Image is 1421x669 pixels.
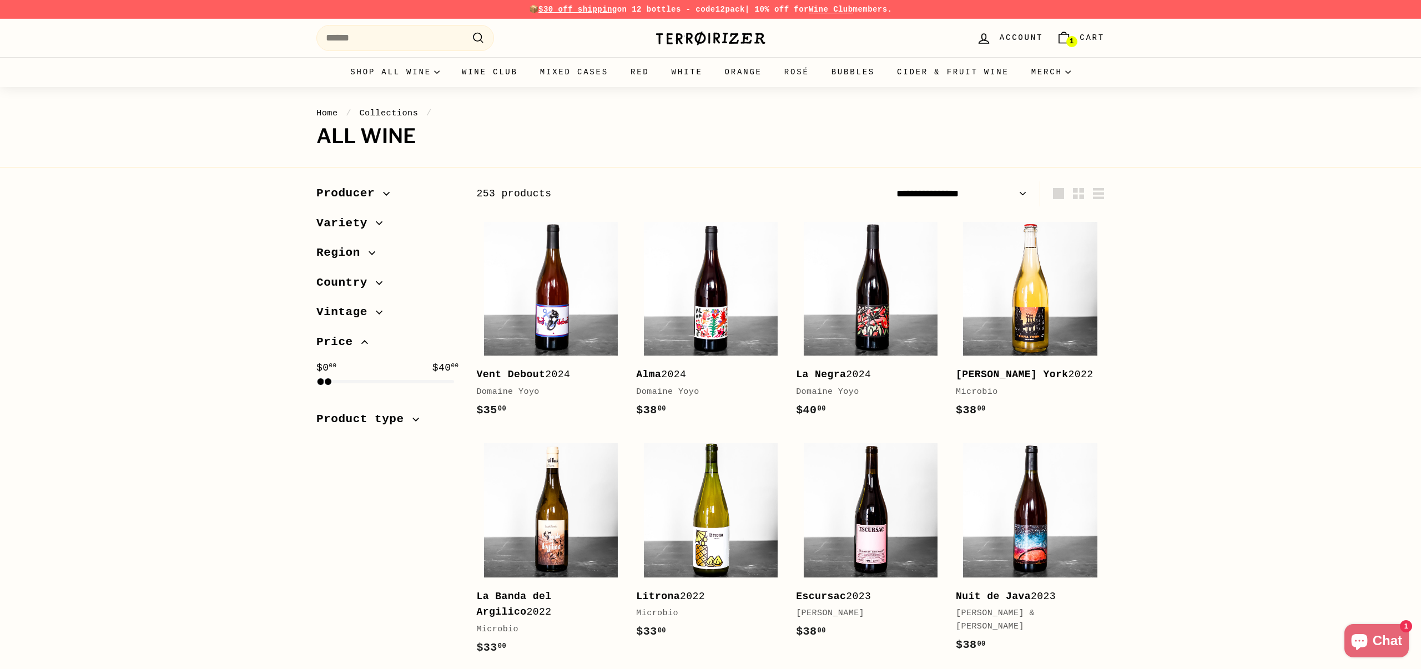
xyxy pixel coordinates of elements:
[476,589,614,621] div: 2022
[636,367,774,383] div: 2024
[476,186,790,202] div: 253 products
[316,181,458,211] button: Producer
[714,57,773,87] a: Orange
[956,589,1094,605] div: 2023
[636,607,774,620] div: Microbio
[316,184,383,203] span: Producer
[636,436,785,652] a: Litrona2022Microbio
[977,405,985,413] sup: 00
[956,367,1094,383] div: 2022
[956,638,986,651] span: $38
[796,591,846,602] b: Escursac
[316,410,412,429] span: Product type
[316,244,369,262] span: Region
[636,589,774,605] div: 2022
[476,215,625,430] a: Vent Debout2024Domaine Yoyo
[476,369,545,380] b: Vent Debout
[498,405,506,413] sup: 00
[316,273,376,292] span: Country
[1000,32,1043,44] span: Account
[476,591,551,618] b: La Banda del Argilico
[451,362,459,369] sup: 00
[956,591,1031,602] b: Nuit de Java
[619,57,661,87] a: Red
[476,623,614,636] div: Microbio
[529,57,619,87] a: Mixed Cases
[796,404,826,417] span: $40
[715,5,745,14] strong: 12pack
[796,386,934,399] div: Domaine Yoyo
[538,5,617,14] span: $30 off shipping
[956,436,1105,665] a: Nuit de Java2023[PERSON_NAME] & [PERSON_NAME]
[294,57,1127,87] div: Primary
[316,211,458,241] button: Variety
[451,57,529,87] a: Wine Club
[316,3,1105,16] p: 📦 on 12 bottles - code | 10% off for members.
[818,627,826,635] sup: 00
[636,386,774,399] div: Domaine Yoyo
[329,362,337,369] sup: 00
[661,57,714,87] a: White
[1050,22,1111,54] a: Cart
[476,404,506,417] span: $35
[316,107,1105,120] nav: breadcrumbs
[977,640,985,648] sup: 00
[818,405,826,413] sup: 00
[476,436,625,668] a: La Banda del Argilico2022Microbio
[316,303,376,322] span: Vintage
[476,367,614,383] div: 2024
[424,108,435,118] span: /
[796,607,934,620] div: [PERSON_NAME]
[432,360,459,376] span: $40
[796,367,934,383] div: 2024
[636,625,666,638] span: $33
[796,436,945,652] a: Escursac2023[PERSON_NAME]
[476,641,506,654] span: $33
[316,360,336,376] span: $0
[636,369,661,380] b: Alma
[343,108,354,118] span: /
[636,404,666,417] span: $38
[498,642,506,650] sup: 00
[316,214,376,233] span: Variety
[796,369,846,380] b: La Negra
[636,591,680,602] b: Litrona
[970,22,1050,54] a: Account
[359,108,418,118] a: Collections
[316,108,338,118] a: Home
[956,369,1069,380] b: [PERSON_NAME] York
[476,386,614,399] div: Domaine Yoyo
[1070,38,1074,45] span: 1
[316,125,1105,148] h1: All wine
[316,241,458,271] button: Region
[796,215,945,430] a: La Negra2024Domaine Yoyo
[316,407,458,437] button: Product type
[636,215,785,430] a: Alma2024Domaine Yoyo
[820,57,886,87] a: Bubbles
[316,271,458,301] button: Country
[339,57,451,87] summary: Shop all wine
[658,627,666,635] sup: 00
[658,405,666,413] sup: 00
[956,386,1094,399] div: Microbio
[809,5,853,14] a: Wine Club
[773,57,820,87] a: Rosé
[1080,32,1105,44] span: Cart
[316,333,361,352] span: Price
[796,589,934,605] div: 2023
[796,625,826,638] span: $38
[316,330,458,360] button: Price
[886,57,1020,87] a: Cider & Fruit Wine
[956,215,1105,430] a: [PERSON_NAME] York2022Microbio
[956,404,986,417] span: $38
[1341,624,1412,660] inbox-online-store-chat: Shopify online store chat
[956,607,1094,633] div: [PERSON_NAME] & [PERSON_NAME]
[316,300,458,330] button: Vintage
[1020,57,1082,87] summary: Merch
